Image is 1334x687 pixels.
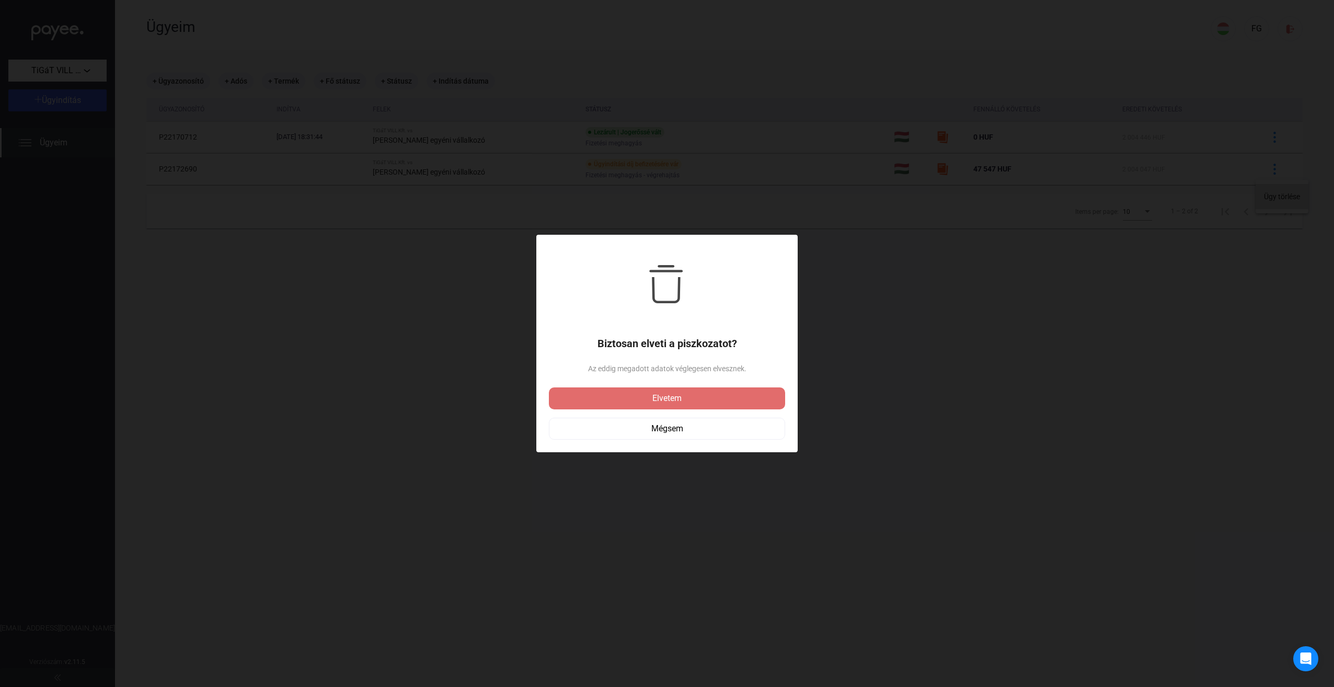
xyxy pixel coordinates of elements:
div: Elvetem [552,392,782,405]
img: trash-black [648,265,686,303]
span: Az eddig megadott adatok véglegesen elvesznek. [549,362,785,375]
div: Mégsem [553,422,781,435]
button: Elvetem [549,387,785,409]
h1: Biztosan elveti a piszkozatot? [549,337,785,350]
div: Open Intercom Messenger [1293,646,1318,671]
button: Mégsem [549,418,785,440]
